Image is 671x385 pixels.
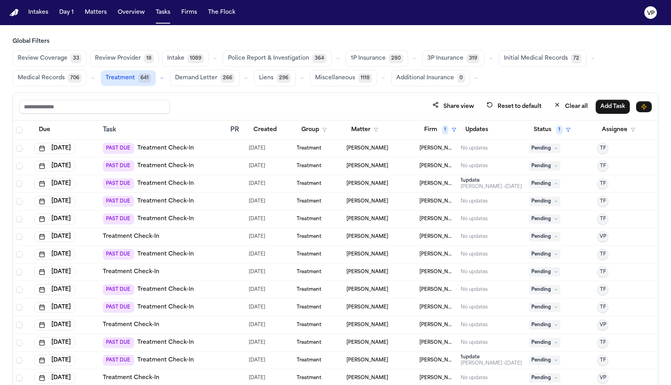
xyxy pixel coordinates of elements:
[596,100,630,114] button: Add Task
[461,286,488,293] div: No updates
[597,231,608,242] button: VP
[71,54,82,63] span: 33
[461,339,488,346] div: No updates
[600,339,606,346] span: TF
[346,145,388,151] span: Amanda Fontanez
[254,70,296,86] button: Liens296
[249,302,265,313] span: 9/18/2025, 9:40:26 AM
[103,161,134,172] span: PAST DUE
[529,338,560,347] span: Pending
[249,123,281,137] button: Created
[221,73,235,83] span: 266
[461,177,522,184] div: 1 update
[13,70,87,86] button: Medical Records706
[600,375,606,381] span: VP
[16,181,22,187] span: Select row
[529,179,560,188] span: Pending
[529,356,560,365] span: Pending
[103,374,159,382] a: Treatment Check-In
[597,213,608,224] button: TF
[205,5,239,20] button: The Flock
[419,181,454,187] span: Romanow Law Group
[249,178,265,189] span: 8/6/2025, 2:03:54 PM
[82,5,110,20] button: Matters
[9,9,19,16] img: Finch Logo
[68,73,82,83] span: 706
[419,269,454,275] span: Romanow Law Group
[346,123,383,137] button: Matter
[34,249,75,260] button: [DATE]
[162,50,209,67] button: Intake1089
[103,337,134,348] span: PAST DUE
[549,99,593,114] button: Clear all
[16,127,22,133] span: Select all
[358,73,372,83] span: 1118
[249,266,265,277] span: 10/1/2025, 3:32:22 PM
[597,284,608,295] button: TF
[56,5,77,20] a: Day 1
[297,322,321,328] span: Treatment
[571,54,582,63] span: 72
[34,266,75,277] button: [DATE]
[427,55,463,62] span: 3P Insurance
[138,73,151,83] span: 641
[461,354,522,360] div: 1 update
[461,375,488,381] div: No updates
[153,5,173,20] a: Tasks
[442,125,449,135] span: 1
[346,339,388,346] span: Thao Kieu
[315,74,355,82] span: Miscellaneous
[16,145,22,151] span: Select row
[419,357,454,363] span: Romanow Law Group
[461,251,488,257] div: No updates
[16,375,22,381] span: Select row
[178,5,200,20] button: Firms
[297,269,321,275] span: Treatment
[137,215,194,223] a: Treatment Check-In
[259,74,274,82] span: Liens
[346,251,388,257] span: Heather Fortunato
[297,198,321,204] span: Treatment
[346,269,388,275] span: Heather Johnston
[103,321,159,329] a: Treatment Check-In
[600,181,606,187] span: TF
[529,285,560,294] span: Pending
[137,356,194,364] a: Treatment Check-In
[34,123,55,137] button: Due
[419,234,454,240] span: Romanow Law Group
[175,74,217,82] span: Demand Letter
[597,266,608,277] button: TF
[277,73,291,83] span: 296
[597,143,608,154] button: TF
[419,145,454,151] span: Romanow Law Group
[34,284,75,295] button: [DATE]
[461,269,488,275] div: No updates
[13,38,658,46] h3: Global Filters
[419,286,454,293] span: Romanow Law Group
[419,304,454,310] span: Romanow Law Group
[297,216,321,222] span: Treatment
[346,234,388,240] span: Annabelle Clippinger
[597,372,608,383] button: VP
[16,163,22,169] span: Select row
[16,198,22,204] span: Select row
[389,54,403,63] span: 280
[461,145,488,151] div: No updates
[297,339,321,346] span: Treatment
[115,5,148,20] button: Overview
[467,54,480,63] span: 319
[647,11,655,16] text: VP
[597,355,608,366] button: TF
[249,284,265,295] span: 9/17/2025, 8:32:20 AM
[249,231,265,242] span: 10/2/2025, 2:16:19 PM
[600,216,606,222] span: TF
[600,251,606,257] span: TF
[103,125,224,135] div: Task
[312,54,326,63] span: 364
